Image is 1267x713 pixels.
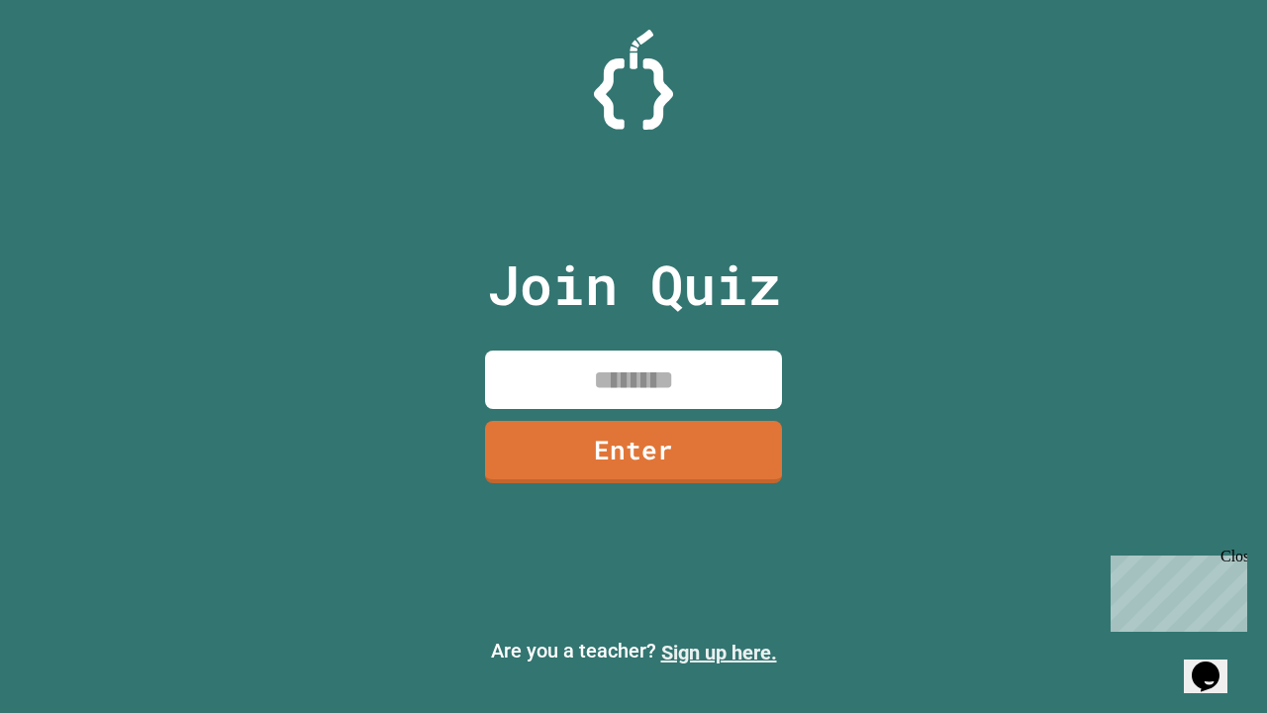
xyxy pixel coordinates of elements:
img: Logo.svg [594,30,673,130]
iframe: chat widget [1103,548,1247,632]
p: Join Quiz [487,244,781,326]
p: Are you a teacher? [16,636,1251,667]
a: Enter [485,421,782,483]
div: Chat with us now!Close [8,8,137,126]
a: Sign up here. [661,641,777,664]
iframe: chat widget [1184,634,1247,693]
